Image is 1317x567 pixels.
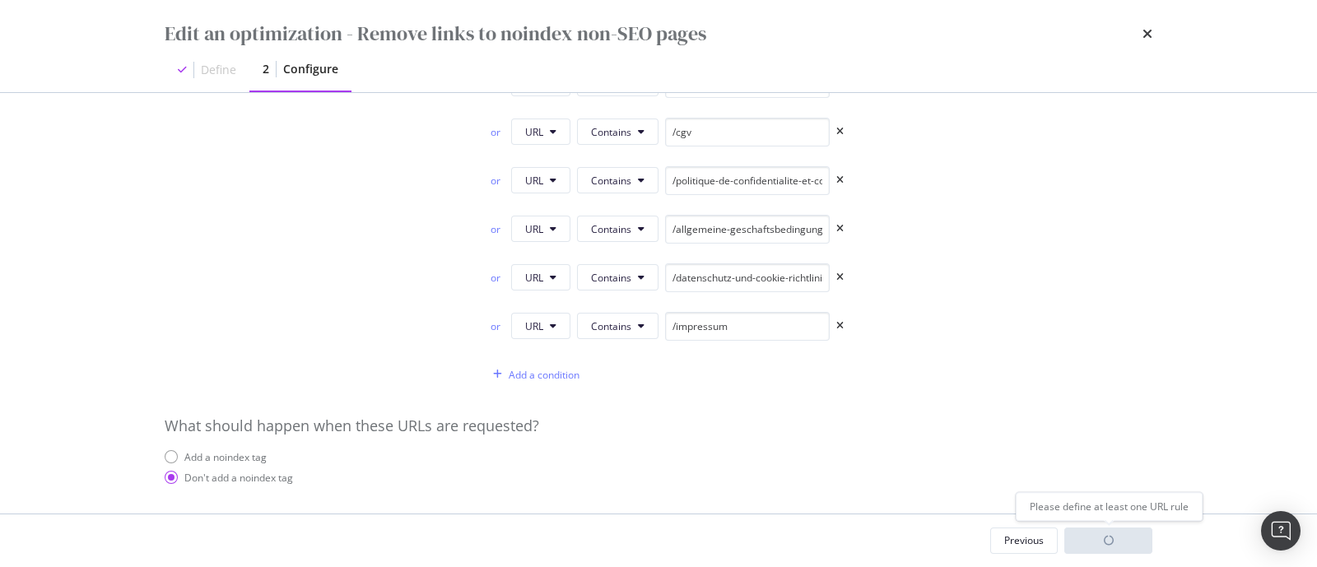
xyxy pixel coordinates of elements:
[486,174,505,188] div: or
[184,471,293,485] div: Don't add a noindex tag
[486,361,579,388] button: Add a condition
[836,175,844,185] div: times
[486,319,505,333] div: or
[525,174,543,188] span: URL
[525,271,543,285] span: URL
[509,368,579,382] div: Add a condition
[591,319,631,333] span: Contains
[1261,511,1301,551] div: Open Intercom Messenger
[165,471,1152,485] div: Don't add a noindex tag
[591,271,631,285] span: Contains
[577,167,658,193] button: Contains
[1142,20,1152,48] div: times
[836,272,844,282] div: times
[511,167,570,193] button: URL
[511,313,570,339] button: URL
[1016,492,1203,521] div: Please define at least one URL rule
[577,216,658,242] button: Contains
[525,319,543,333] span: URL
[486,271,505,285] div: or
[165,20,706,48] div: Edit an optimization - Remove links to noindex non-SEO pages
[990,527,1058,554] button: Previous
[836,127,844,137] div: times
[591,174,631,188] span: Contains
[165,416,1152,437] div: What should happen when these URLs are requested?
[486,125,505,139] div: or
[577,313,658,339] button: Contains
[184,450,267,464] div: Add a noindex tag
[486,222,505,236] div: or
[591,125,631,139] span: Contains
[201,62,236,78] div: Define
[511,264,570,290] button: URL
[1065,528,1152,553] div: loading
[591,222,631,236] span: Contains
[511,216,570,242] button: URL
[836,224,844,234] div: times
[836,321,844,331] div: times
[577,119,658,145] button: Contains
[165,450,1152,464] div: Add a noindex tag
[1004,533,1044,547] div: Previous
[525,222,543,236] span: URL
[525,125,543,139] span: URL
[511,119,570,145] button: URL
[263,61,269,77] div: 2
[283,61,338,77] div: Configure
[577,264,658,290] button: Contains
[1064,527,1152,554] button: loading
